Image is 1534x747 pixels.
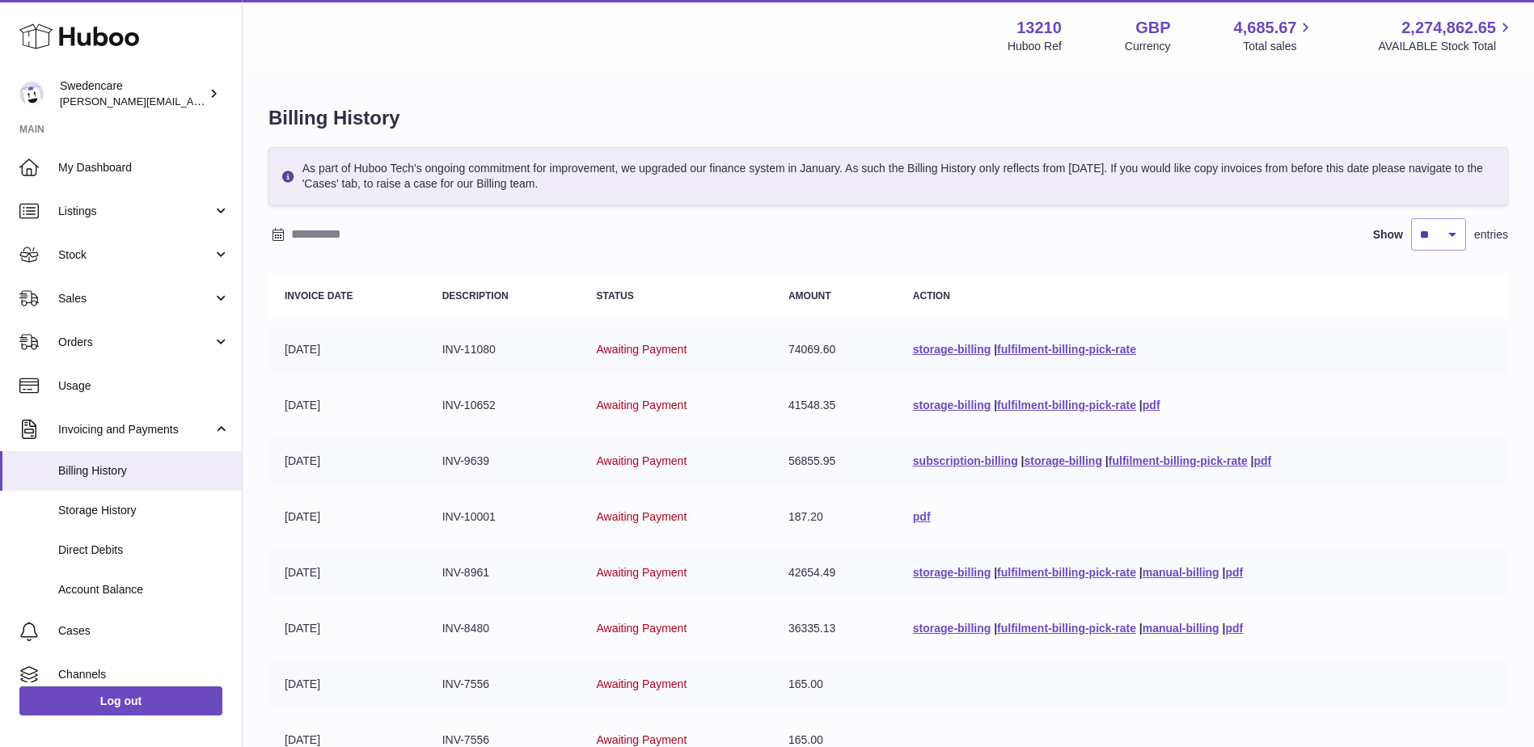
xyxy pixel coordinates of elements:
[772,382,897,429] td: 41548.35
[1125,39,1171,54] div: Currency
[426,549,581,597] td: INV-8961
[1234,17,1297,39] span: 4,685.67
[913,622,991,635] a: storage-billing
[58,542,230,558] span: Direct Debits
[1223,622,1226,635] span: |
[1143,622,1219,635] a: manual-billing
[1139,622,1143,635] span: |
[994,343,997,356] span: |
[1401,17,1496,39] span: 2,274,862.65
[1105,454,1109,467] span: |
[1225,566,1243,579] a: pdf
[596,454,687,467] span: Awaiting Payment
[1143,566,1219,579] a: manual-billing
[268,493,426,541] td: [DATE]
[60,95,411,108] span: [PERSON_NAME][EMAIL_ADDRESS][PERSON_NAME][DOMAIN_NAME]
[1474,227,1508,243] span: entries
[772,326,897,373] td: 74069.60
[772,605,897,652] td: 36335.13
[913,510,931,523] a: pdf
[1008,39,1062,54] div: Huboo Ref
[285,290,353,302] strong: Invoice Date
[788,290,831,302] strong: Amount
[426,437,581,485] td: INV-9639
[596,343,687,356] span: Awaiting Payment
[1378,17,1515,54] a: 2,274,862.65 AVAILABLE Stock Total
[913,343,991,356] a: storage-billing
[1139,399,1143,411] span: |
[58,378,230,394] span: Usage
[426,660,581,708] td: INV-7556
[1109,454,1248,467] a: fulfilment-billing-pick-rate
[997,622,1136,635] a: fulfilment-billing-pick-rate
[58,503,230,518] span: Storage History
[1143,399,1160,411] a: pdf
[426,493,581,541] td: INV-10001
[268,660,426,708] td: [DATE]
[426,605,581,652] td: INV-8480
[913,399,991,411] a: storage-billing
[596,622,687,635] span: Awaiting Payment
[58,291,213,306] span: Sales
[58,247,213,263] span: Stock
[1021,454,1025,467] span: |
[268,382,426,429] td: [DATE]
[772,549,897,597] td: 42654.49
[997,399,1136,411] a: fulfilment-billing-pick-rate
[426,326,581,373] td: INV-11080
[58,667,230,682] span: Channels
[19,82,44,106] img: simon.shaw@swedencare.co.uk
[1223,566,1226,579] span: |
[268,605,426,652] td: [DATE]
[1253,454,1271,467] a: pdf
[58,204,213,219] span: Listings
[596,399,687,411] span: Awaiting Payment
[268,549,426,597] td: [DATE]
[1025,454,1102,467] a: storage-billing
[913,454,1018,467] a: subscription-billing
[913,290,950,302] strong: Action
[596,510,687,523] span: Awaiting Payment
[1378,39,1515,54] span: AVAILABLE Stock Total
[772,493,897,541] td: 187.20
[1135,17,1170,39] strong: GBP
[58,160,230,175] span: My Dashboard
[268,105,1508,131] h1: Billing History
[19,686,222,715] a: Log out
[994,399,997,411] span: |
[994,622,997,635] span: |
[426,382,581,429] td: INV-10652
[58,623,230,639] span: Cases
[1225,622,1243,635] a: pdf
[997,343,1136,356] a: fulfilment-billing-pick-rate
[268,437,426,485] td: [DATE]
[268,326,426,373] td: [DATE]
[596,566,687,579] span: Awaiting Payment
[58,422,213,437] span: Invoicing and Payments
[596,290,633,302] strong: Status
[268,147,1508,205] div: As part of Huboo Tech's ongoing commitment for improvement, we upgraded our finance system in Jan...
[1373,227,1403,243] label: Show
[60,78,205,109] div: Swedencare
[1234,17,1316,54] a: 4,685.67 Total sales
[596,733,687,746] span: Awaiting Payment
[913,566,991,579] a: storage-billing
[58,463,230,479] span: Billing History
[772,437,897,485] td: 56855.95
[1016,17,1062,39] strong: 13210
[997,566,1136,579] a: fulfilment-billing-pick-rate
[772,660,897,708] td: 165.00
[994,566,997,579] span: |
[1243,39,1315,54] span: Total sales
[58,335,213,350] span: Orders
[1139,566,1143,579] span: |
[1251,454,1254,467] span: |
[58,582,230,597] span: Account Balance
[596,677,687,690] span: Awaiting Payment
[442,290,509,302] strong: Description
